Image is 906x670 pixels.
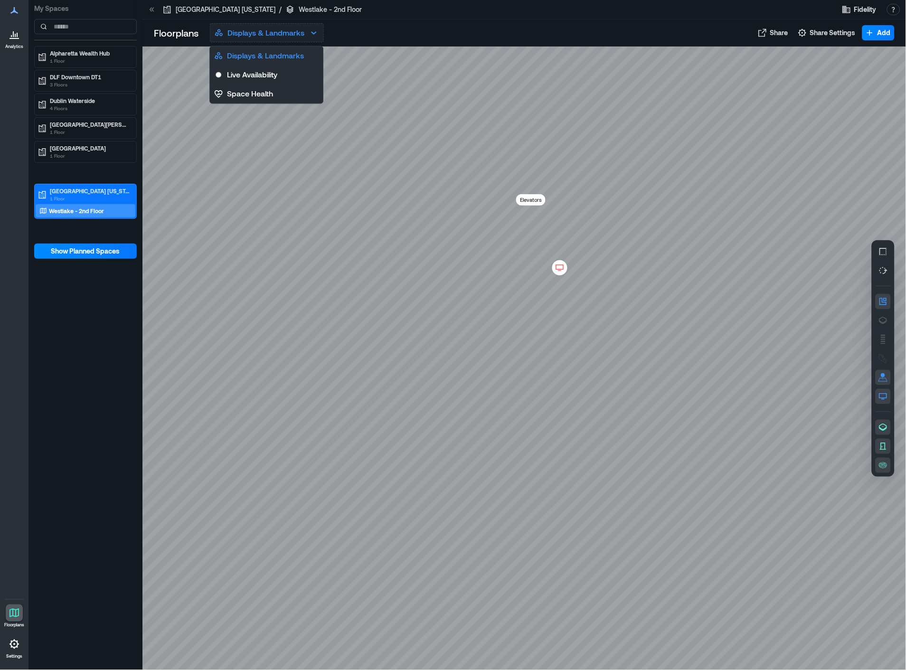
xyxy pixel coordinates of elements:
p: Floorplans [154,26,198,39]
button: Show Planned Spaces [34,244,137,259]
p: 1 Floor [50,128,130,136]
p: 1 Floor [50,57,130,65]
a: Floorplans [1,602,27,631]
button: Displays & Landmarks [210,23,324,42]
p: [GEOGRAPHIC_DATA] [US_STATE] [176,5,275,14]
p: Displays & Landmarks [227,27,304,38]
p: Elevators [520,195,542,205]
p: Westlake - 2nd Floor [299,5,362,14]
button: Share Settings [795,25,859,40]
p: Floorplans [4,623,24,628]
p: Westlake - 2nd Floor [49,207,104,215]
p: / [279,5,282,14]
p: 1 Floor [50,195,130,202]
span: Share [770,28,788,38]
p: 4 Floors [50,104,130,112]
button: Live Availability [210,66,323,85]
span: Share Settings [810,28,856,38]
p: Settings [6,654,22,660]
p: Displays & Landmarks [227,50,304,62]
p: Live Availability [227,69,277,81]
span: Show Planned Spaces [51,246,120,256]
span: Fidelity [854,5,877,14]
p: 3 Floors [50,81,130,88]
button: Displays & Landmarks [210,47,323,66]
p: Analytics [5,44,23,49]
button: Add [862,25,895,40]
p: Alpharetta Wealth Hub [50,49,130,57]
button: Fidelity [839,2,879,17]
p: Space Health [227,88,273,100]
p: DLF Downtown DT1 [50,73,130,81]
p: [GEOGRAPHIC_DATA] [50,144,130,152]
button: Share [755,25,791,40]
p: Dublin Waterside [50,97,130,104]
a: Analytics [2,23,26,52]
p: [GEOGRAPHIC_DATA] [US_STATE] [50,187,130,195]
p: 1 Floor [50,152,130,160]
p: [GEOGRAPHIC_DATA][PERSON_NAME] [50,121,130,128]
p: My Spaces [34,4,137,13]
button: Space Health [210,85,323,104]
a: Settings [3,633,26,662]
